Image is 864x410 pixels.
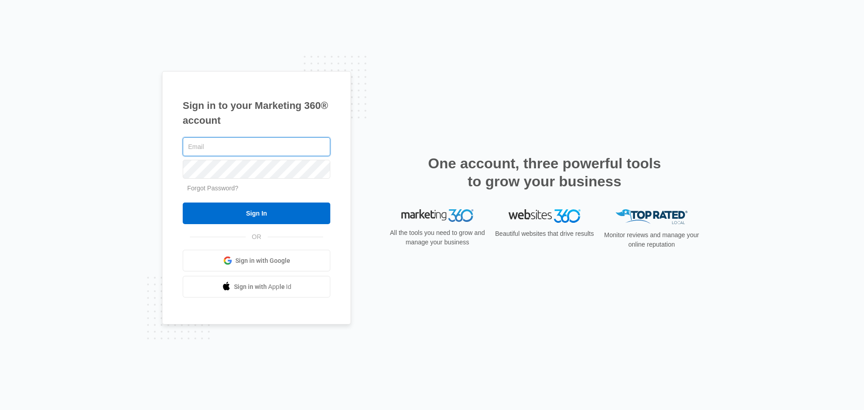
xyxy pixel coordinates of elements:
a: Sign in with Apple Id [183,276,330,297]
img: Websites 360 [508,209,580,222]
input: Sign In [183,203,330,224]
span: Sign in with Apple Id [234,282,292,292]
p: Beautiful websites that drive results [494,229,595,239]
a: Sign in with Google [183,250,330,271]
p: Monitor reviews and manage your online reputation [601,230,702,249]
p: All the tools you need to grow and manage your business [387,228,488,247]
img: Marketing 360 [401,209,473,222]
h1: Sign in to your Marketing 360® account [183,98,330,128]
a: Forgot Password? [187,185,238,192]
h2: One account, three powerful tools to grow your business [425,154,664,190]
input: Email [183,137,330,156]
span: OR [246,232,268,242]
img: Top Rated Local [616,209,688,224]
span: Sign in with Google [235,256,290,266]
